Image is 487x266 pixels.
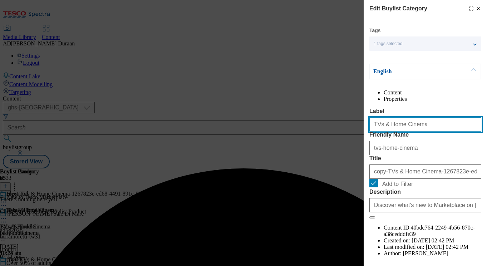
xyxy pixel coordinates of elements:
[384,96,481,102] li: Properties
[369,36,481,51] button: 1 tags selected
[369,132,481,138] label: Friendly Name
[426,244,468,250] span: [DATE] 02:42 PM
[382,181,413,187] span: Add to Filter
[373,68,448,75] p: English
[369,164,481,179] input: Enter Title
[369,29,381,33] label: Tags
[369,4,427,13] h4: Edit Buylist Category
[384,244,481,250] li: Last modified on:
[369,198,481,212] input: Enter Description
[369,141,481,155] input: Enter Friendly Name
[369,108,481,114] label: Label
[384,89,481,96] li: Content
[369,117,481,132] input: Enter Label
[374,41,403,46] span: 1 tags selected
[412,237,454,243] span: [DATE] 02:42 PM
[369,189,481,195] label: Description
[369,155,481,162] label: Title
[384,237,481,244] li: Created on:
[384,225,475,237] span: 40bdc764-2249-4b56-870c-a38cedddfe39
[384,225,481,237] li: Content ID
